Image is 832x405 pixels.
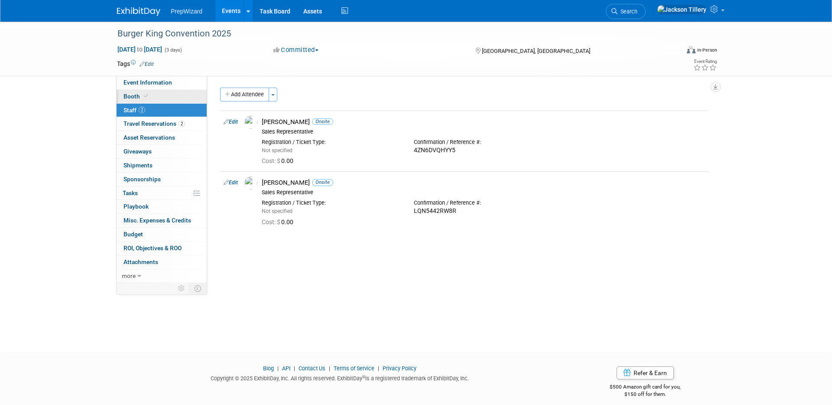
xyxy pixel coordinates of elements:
[262,199,401,206] div: Registration / Ticket Type:
[117,269,207,283] a: more
[575,391,715,398] div: $150 off for them.
[117,173,207,186] a: Sponsorships
[117,7,160,16] img: ExhibitDay
[270,46,322,55] button: Committed
[123,93,150,100] span: Booth
[179,121,185,127] span: 2
[117,59,154,68] td: Tags
[414,147,553,154] div: 4ZN6DVQHYY5
[123,231,143,238] span: Budget
[362,375,365,379] sup: ®
[117,228,207,241] a: Budget
[117,145,207,158] a: Giveaways
[123,189,138,196] span: Tasks
[693,59,717,64] div: Event Rating
[140,61,154,67] a: Edit
[383,365,416,372] a: Privacy Policy
[171,8,202,15] span: PrepWizard
[292,365,297,372] span: |
[312,118,333,125] span: Onsite
[262,208,292,214] span: Not specified
[414,199,553,206] div: Confirmation / Reference #:
[617,366,674,379] a: Refer & Earn
[123,176,161,183] span: Sponsorships
[220,88,269,101] button: Add Attendee
[123,245,182,251] span: ROI, Objectives & ROO
[123,203,149,210] span: Playbook
[123,120,185,127] span: Travel Reservations
[262,179,705,187] div: [PERSON_NAME]
[139,107,145,113] span: 2
[123,79,172,86] span: Event Information
[224,119,238,125] a: Edit
[262,189,705,196] div: Sales Representative
[123,258,158,265] span: Attachments
[224,180,238,186] a: Edit
[117,104,207,117] a: Staff2
[262,147,292,154] span: Not specified
[262,128,705,135] div: Sales Representative
[687,46,695,53] img: Format-Inperson.png
[117,372,562,382] div: Copyright © 2025 ExhibitDay, Inc. All rights reserved. ExhibitDay is a registered trademark of Ex...
[262,157,297,164] span: 0.00
[117,159,207,172] a: Shipments
[657,5,707,14] img: Jackson Tillery
[482,48,590,54] span: [GEOGRAPHIC_DATA], [GEOGRAPHIC_DATA]
[312,179,333,186] span: Onsite
[117,186,207,200] a: Tasks
[299,365,325,372] a: Contact Us
[334,365,374,372] a: Terms of Service
[262,118,705,126] div: [PERSON_NAME]
[123,162,153,169] span: Shipments
[117,117,207,131] a: Travel Reservations2
[123,107,145,114] span: Staff
[376,365,381,372] span: |
[117,131,207,144] a: Asset Reservations
[262,219,297,225] span: 0.00
[117,255,207,269] a: Attachments
[123,134,175,141] span: Asset Reservations
[114,26,666,42] div: Burger King Convention 2025
[123,217,191,224] span: Misc. Expenses & Credits
[697,47,717,53] div: In-Person
[122,272,136,279] span: more
[117,90,207,103] a: Booth
[575,378,715,398] div: $500 Amazon gift card for you,
[262,157,281,164] span: Cost: $
[262,219,281,225] span: Cost: $
[117,200,207,213] a: Playbook
[117,46,162,53] span: [DATE] [DATE]
[282,365,290,372] a: API
[174,283,189,294] td: Personalize Event Tab Strip
[327,365,332,372] span: |
[117,242,207,255] a: ROI, Objectives & ROO
[123,148,152,155] span: Giveaways
[263,365,274,372] a: Blog
[117,76,207,89] a: Event Information
[164,47,182,53] span: (3 days)
[414,139,553,146] div: Confirmation / Reference #:
[144,94,148,98] i: Booth reservation complete
[606,4,646,19] a: Search
[189,283,207,294] td: Toggle Event Tabs
[628,45,717,58] div: Event Format
[117,214,207,227] a: Misc. Expenses & Credits
[617,8,637,15] span: Search
[414,207,553,215] div: LQN5442RW8R
[136,46,144,53] span: to
[262,139,401,146] div: Registration / Ticket Type:
[275,365,281,372] span: |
